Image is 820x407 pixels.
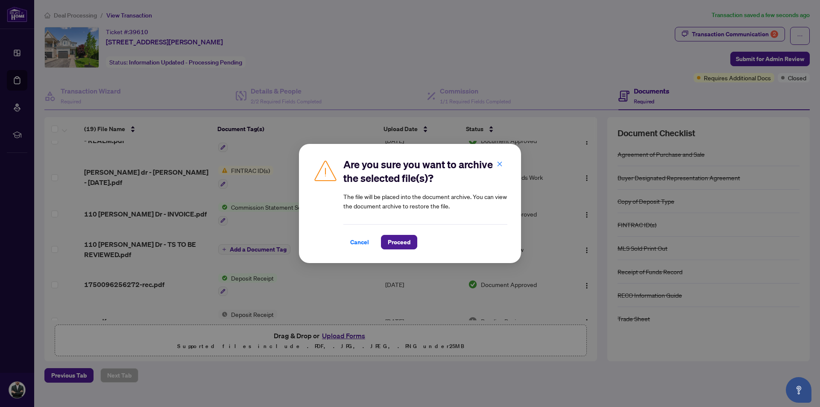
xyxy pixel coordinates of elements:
span: Cancel [350,235,369,249]
article: The file will be placed into the document archive. You can view the document archive to restore t... [343,192,507,211]
button: Cancel [343,235,376,249]
button: Proceed [381,235,417,249]
button: Open asap [786,377,811,403]
img: Caution Icon [313,158,338,183]
span: close [497,161,503,167]
span: Proceed [388,235,410,249]
h2: Are you sure you want to archive the selected file(s)? [343,158,507,185]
